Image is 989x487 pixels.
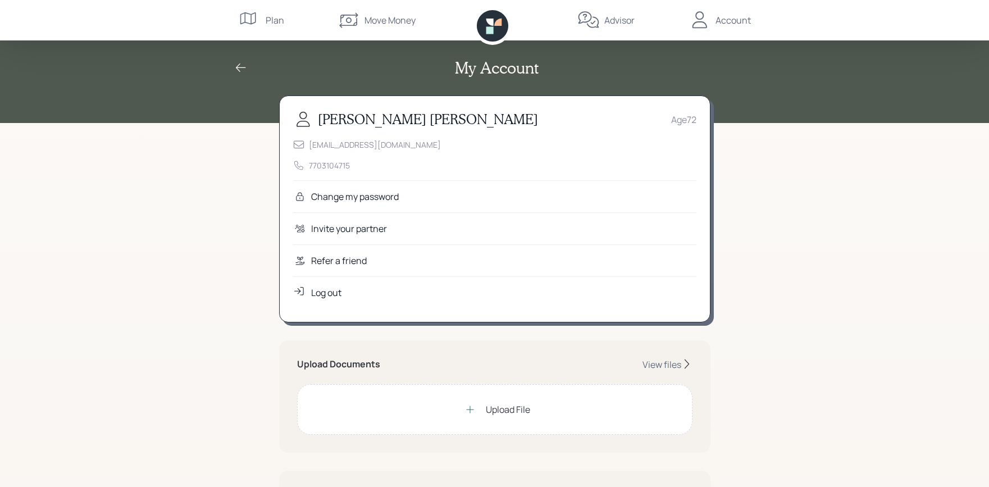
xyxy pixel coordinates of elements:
h3: [PERSON_NAME] [PERSON_NAME] [318,111,538,128]
div: Invite your partner [311,222,387,235]
h5: Upload Documents [297,359,380,370]
div: Plan [266,13,284,27]
div: Account [715,13,751,27]
div: Log out [311,286,341,299]
div: Change my password [311,190,399,203]
div: Upload File [486,403,530,416]
div: 7703104715 [309,160,350,171]
h2: My Account [455,58,539,78]
div: Move Money [364,13,416,27]
div: Refer a friend [311,254,367,267]
div: Advisor [604,13,635,27]
div: Age 72 [671,113,696,126]
div: [EMAIL_ADDRESS][DOMAIN_NAME] [309,139,441,151]
div: View files [642,358,681,371]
